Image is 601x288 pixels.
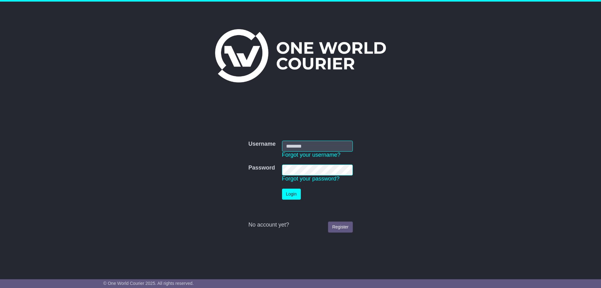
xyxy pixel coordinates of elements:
a: Forgot your username? [282,152,341,158]
label: Username [248,141,275,148]
span: © One World Courier 2025. All rights reserved. [103,281,194,286]
button: Login [282,189,301,200]
a: Forgot your password? [282,175,340,182]
img: One World [215,29,386,82]
label: Password [248,165,275,171]
a: Register [328,222,352,233]
div: No account yet? [248,222,352,228]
